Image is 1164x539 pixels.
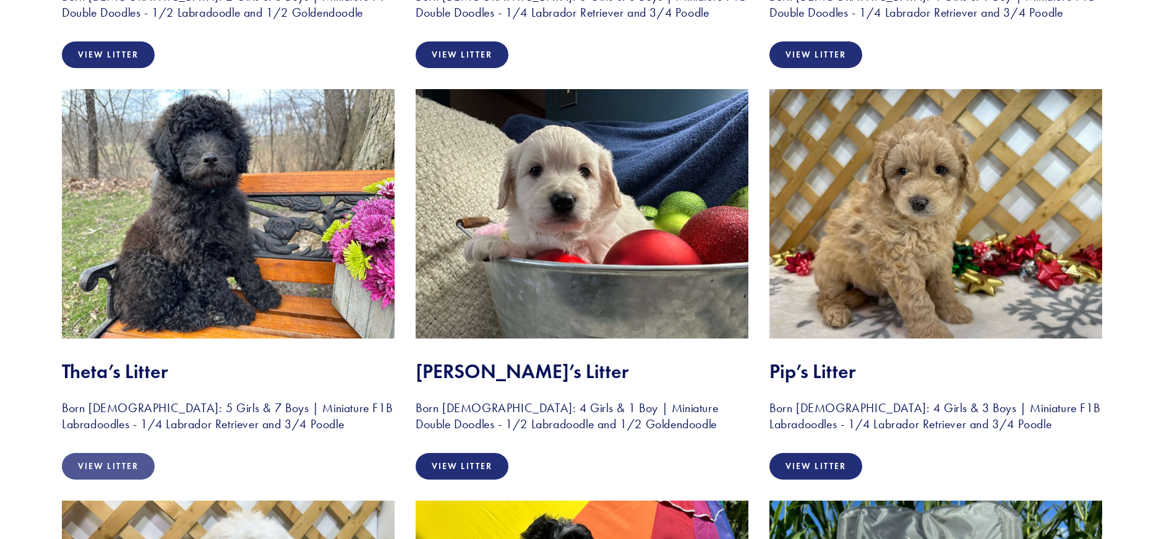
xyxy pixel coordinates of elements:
[769,400,1102,432] h3: Born [DEMOGRAPHIC_DATA]: 4 Girls & 3 Boys | Miniature F1B Labradoodles - 1/4 Labrador Retriever a...
[62,400,395,432] h3: Born [DEMOGRAPHIC_DATA]: 5 Girls & 7 Boys | Miniature F1B Labradoodles - 1/4 Labrador Retriever a...
[769,360,1102,383] h2: Pip’s Litter
[62,41,155,68] a: View Litter
[62,453,155,480] a: View Litter
[769,453,862,480] a: View Litter
[769,41,862,68] a: View Litter
[416,453,508,480] a: View Litter
[416,41,508,68] a: View Litter
[416,400,748,432] h3: Born [DEMOGRAPHIC_DATA]: 4 Girls & 1 Boy | Miniature Double Doodles - 1/2 Labradoodle and 1/2 Gol...
[62,360,395,383] h2: Theta’s Litter
[416,360,748,383] h2: [PERSON_NAME]’s Litter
